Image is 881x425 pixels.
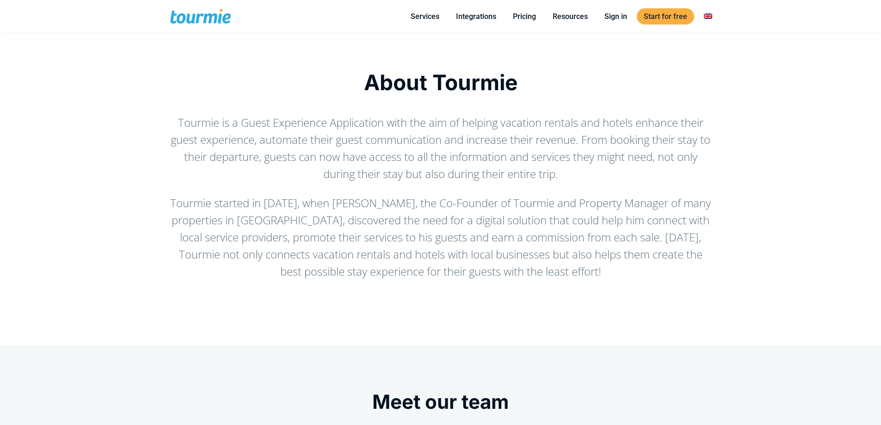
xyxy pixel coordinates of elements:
a: Pricing [506,11,543,22]
a: Services [404,11,446,22]
a: Sign in [598,11,634,22]
div: Meet our team [170,389,711,414]
p: Tourmie is a Guest Experience Application with the aim of helping vacation rentals and hotels enh... [170,114,711,182]
a: Resources [546,11,595,22]
a: Start for free [637,8,694,25]
h1: About Tourmie [170,70,711,95]
p: Tourmie started in [DATE], when [PERSON_NAME], the Co-Founder of Tourmie and Property Manager of ... [170,194,711,280]
a: Integrations [449,11,503,22]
